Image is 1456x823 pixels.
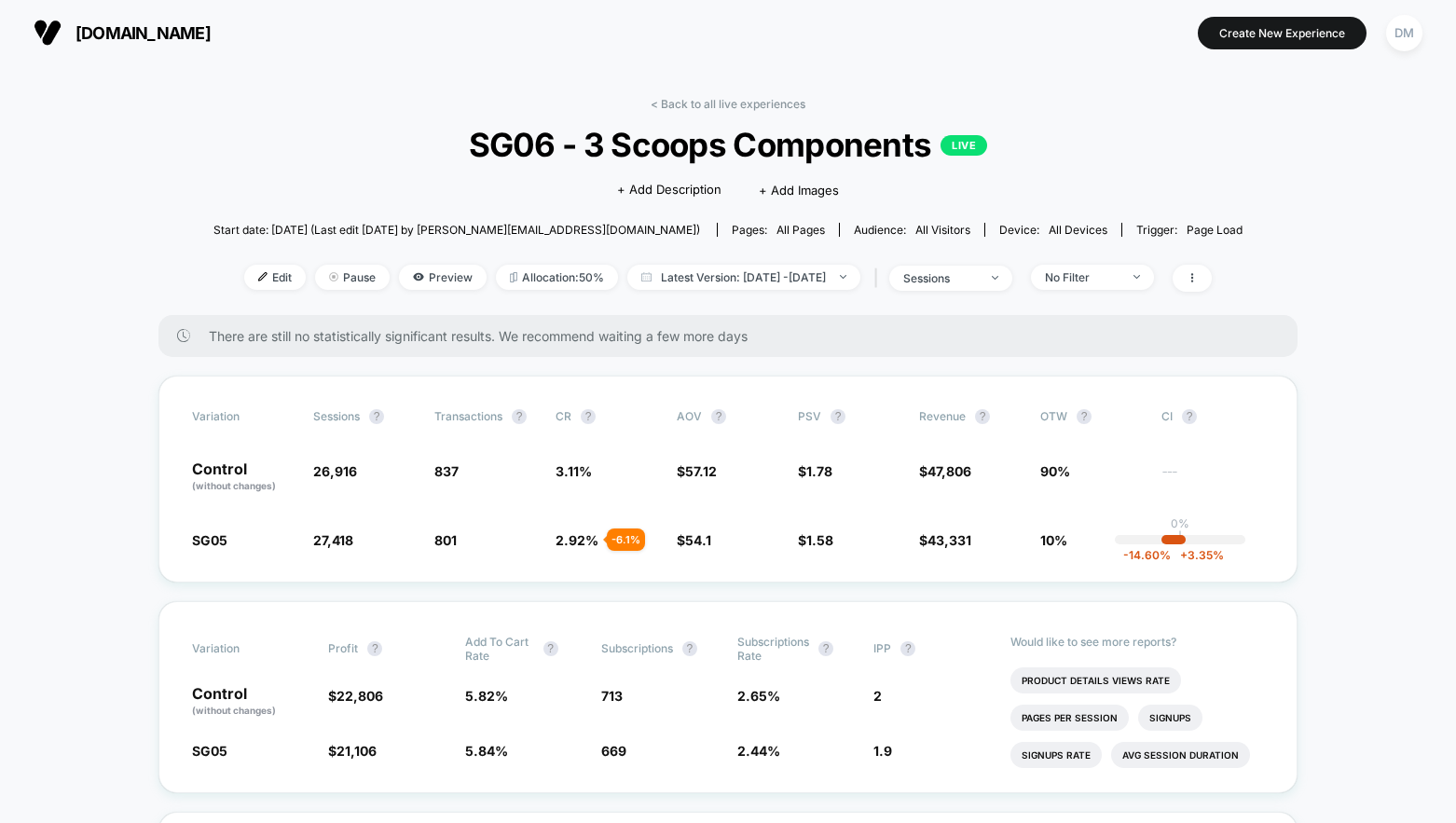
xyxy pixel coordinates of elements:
[28,18,216,48] button: [DOMAIN_NAME]
[617,181,721,199] span: + Add Description
[34,19,62,47] img: Visually logo
[627,265,860,290] span: Latest Version: [DATE] - [DATE]
[465,743,508,759] span: 5.84 %
[607,528,645,551] div: - 6.1 %
[1171,548,1224,562] span: 3.35 %
[798,409,821,423] span: PSV
[213,223,700,237] span: Start date: [DATE] (Last edit [DATE] by [PERSON_NAME][EMAIL_ADDRESS][DOMAIN_NAME])
[927,532,971,548] span: 43,331
[975,409,990,424] button: ?
[581,409,596,424] button: ?
[854,223,970,237] div: Audience:
[1178,530,1182,544] p: |
[984,223,1121,237] span: Device:
[556,463,592,479] span: 3.11 %
[1111,742,1250,768] li: Avg Session Duration
[941,135,987,156] p: LIVE
[711,409,726,424] button: ?
[1040,532,1067,548] span: 10%
[1180,548,1188,562] span: +
[313,409,360,423] span: Sessions
[192,480,276,491] span: (without changes)
[192,635,295,663] span: Variation
[399,265,487,290] span: Preview
[1171,516,1189,530] p: 0%
[919,532,971,548] span: $
[1182,409,1197,424] button: ?
[873,743,892,759] span: 1.9
[313,463,357,479] span: 26,916
[496,265,618,290] span: Allocation: 50%
[1010,667,1181,693] li: Product Details Views Rate
[1136,223,1243,237] div: Trigger:
[831,409,845,424] button: ?
[776,223,825,237] span: all pages
[601,688,623,704] span: 713
[192,409,295,424] span: Variation
[556,532,598,548] span: 2.92 %
[329,272,338,281] img: end
[1386,15,1422,51] div: DM
[677,463,717,479] span: $
[641,272,652,281] img: calendar
[1161,466,1264,493] span: ---
[601,743,626,759] span: 669
[556,409,571,423] span: CR
[1138,705,1202,731] li: Signups
[192,532,227,548] span: SG05
[1198,17,1367,49] button: Create New Experience
[76,23,211,43] span: [DOMAIN_NAME]
[313,532,353,548] span: 27,418
[510,272,517,282] img: rebalance
[192,743,227,759] span: SG05
[840,275,846,279] img: end
[677,532,711,548] span: $
[1010,705,1129,731] li: Pages Per Session
[512,409,527,424] button: ?
[818,641,833,656] button: ?
[682,641,697,656] button: ?
[258,272,268,281] img: edit
[903,271,978,285] div: sessions
[806,463,832,479] span: 1.78
[798,532,833,548] span: $
[1010,635,1265,649] p: Would like to see more reports?
[265,125,1190,164] span: SG06 - 3 Scoops Components
[543,641,558,656] button: ?
[1077,409,1092,424] button: ?
[685,532,711,548] span: 54.1
[1187,223,1243,237] span: Page Load
[434,409,502,423] span: Transactions
[328,688,383,704] span: $
[900,641,915,656] button: ?
[1123,548,1171,562] span: -14.60 %
[465,635,534,663] span: Add To Cart Rate
[192,705,276,716] span: (without changes)
[798,463,832,479] span: $
[919,409,966,423] span: Revenue
[601,641,673,655] span: Subscriptions
[873,688,882,704] span: 2
[732,223,825,237] div: Pages:
[737,743,780,759] span: 2.44 %
[737,688,780,704] span: 2.65 %
[244,265,306,290] span: Edit
[1010,742,1102,768] li: Signups Rate
[1161,409,1264,424] span: CI
[915,223,970,237] span: All Visitors
[192,686,309,718] p: Control
[1380,14,1428,52] button: DM
[992,276,998,280] img: end
[367,641,382,656] button: ?
[1045,270,1119,284] div: No Filter
[677,409,702,423] span: AOV
[1040,463,1070,479] span: 90%
[685,463,717,479] span: 57.12
[1049,223,1107,237] span: all devices
[927,463,971,479] span: 47,806
[369,409,384,424] button: ?
[209,328,1260,344] span: There are still no statistically significant results. We recommend waiting a few more days
[737,635,809,663] span: Subscriptions Rate
[759,183,839,198] span: + Add Images
[806,532,833,548] span: 1.58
